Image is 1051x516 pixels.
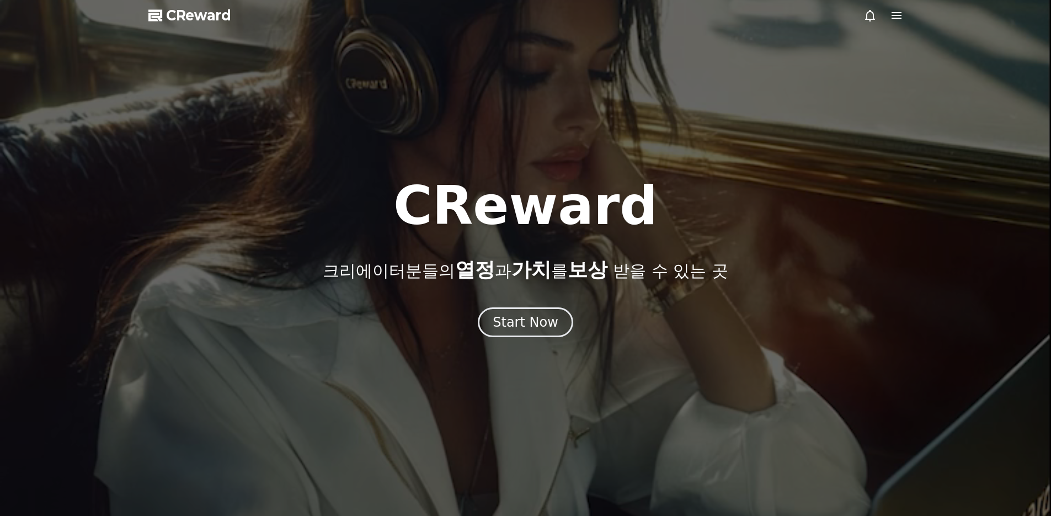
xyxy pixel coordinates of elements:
button: Start Now [478,307,573,337]
span: 보상 [568,258,607,281]
div: Start Now [493,313,558,331]
span: 가치 [511,258,551,281]
span: 열정 [455,258,495,281]
span: CReward [166,7,231,24]
h1: CReward [393,179,658,232]
a: Start Now [478,318,573,329]
p: 크리에이터분들의 과 를 받을 수 있는 곳 [323,259,728,281]
a: CReward [148,7,231,24]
